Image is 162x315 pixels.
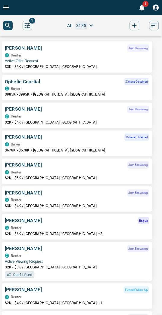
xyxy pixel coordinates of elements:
button: [PERSON_NAME]Future Follow Upcondos.caRenter$2K - $4K / [GEOGRAPHIC_DATA], [GEOGRAPHIC_DATA], +1 [5,287,149,306]
div: condos.ca [5,254,9,258]
p: Renter [11,254,21,258]
button: [PERSON_NAME]Just Browsingcondos.caRenter$3K - $4K / [GEOGRAPHIC_DATA], [GEOGRAPHIC_DATA] [5,190,149,209]
p: [PERSON_NAME] [5,134,42,141]
p: [PERSON_NAME] [5,106,42,113]
p: $2K - $3K / [GEOGRAPHIC_DATA], [GEOGRAPHIC_DATA] [5,176,149,181]
p: Renter [11,198,21,202]
p: [PERSON_NAME] [5,162,42,169]
button: [PERSON_NAME]Boguscondos.caRenter$2K - $6K / [GEOGRAPHIC_DATA], [GEOGRAPHIC_DATA], +2 [5,217,149,237]
p: Just Browsing [129,247,148,251]
p: $2K - $4K / [GEOGRAPHIC_DATA], [GEOGRAPHIC_DATA], +1 [5,301,149,306]
button: Profile [150,2,162,14]
p: Future Follow Up [125,288,148,293]
p: Just Browsing [129,163,148,167]
div: condos.ca [5,226,9,230]
p: Buyer [11,142,20,147]
p: $2K - $4K / [GEOGRAPHIC_DATA], [GEOGRAPHIC_DATA] [5,120,149,125]
span: AI Qualified [7,272,32,278]
button: [PERSON_NAME]Just Browsingcondos.caRenterActive Offer Request$3K - $3K / [GEOGRAPHIC_DATA], [GEOG... [5,44,149,70]
button: [PERSON_NAME]Criteria Obtainedcondos.caBuyer$678K - $678K / [GEOGRAPHIC_DATA], [GEOGRAPHIC_DATA] [5,134,149,153]
p: $2K - $6K / [GEOGRAPHIC_DATA], [GEOGRAPHIC_DATA], +2 [5,232,149,237]
p: Renter [11,295,21,300]
div: condos.ca [5,115,9,119]
button: search button [3,21,13,30]
p: [PERSON_NAME] [5,287,42,294]
p: Just Browsing [129,107,148,112]
span: All [67,22,73,29]
button: Ophelie CourtialCriteria Obtainedcondos.caBuyer$985K - $995K / [GEOGRAPHIC_DATA], [GEOGRAPHIC_DATA] [5,78,149,98]
p: $2K - $3K / [GEOGRAPHIC_DATA], [GEOGRAPHIC_DATA] [5,265,149,270]
span: Active Viewing Request [5,260,149,264]
button: [PERSON_NAME]Just Browsingcondos.caRenterActive Viewing Request$2K - $3K / [GEOGRAPHIC_DATA], [GE... [5,245,149,278]
p: Ophelie Courtial [5,78,40,85]
p: $985K - $995K / [GEOGRAPHIC_DATA], [GEOGRAPHIC_DATA] [5,92,149,97]
button: 1 [136,2,148,14]
div: condos.ca [5,87,9,91]
div: condos.ca [5,198,9,202]
p: [PERSON_NAME] [5,217,42,225]
button: [PERSON_NAME]Just Browsingcondos.caRenter$2K - $4K / [GEOGRAPHIC_DATA], [GEOGRAPHIC_DATA] [5,106,149,125]
span: 1 [143,1,149,7]
span: 1 [29,18,35,24]
p: Criteria Obtained [126,79,148,84]
div: condos.ca [5,142,9,147]
p: Just Browsing [129,191,148,195]
div: condos.ca [5,53,9,57]
div: condos.ca [5,295,9,300]
p: Bogus [139,219,148,223]
p: Criteria Obtained [126,135,148,140]
p: $3K - $4K / [GEOGRAPHIC_DATA], [GEOGRAPHIC_DATA] [5,204,149,209]
p: [PERSON_NAME] [5,245,42,252]
p: $678K - $678K / [GEOGRAPHIC_DATA], [GEOGRAPHIC_DATA] [5,148,149,153]
p: [PERSON_NAME] [5,44,42,52]
p: $3K - $3K / [GEOGRAPHIC_DATA], [GEOGRAPHIC_DATA] [5,64,149,69]
p: Just Browsing [129,46,148,50]
p: Renter [11,170,21,175]
button: All3185 [42,20,120,31]
span: Active Offer Request [5,59,149,63]
p: 3185 [76,22,86,29]
p: Renter [11,53,21,57]
p: [PERSON_NAME] [5,190,42,197]
button: [PERSON_NAME]Just Browsingcondos.caRenter$2K - $3K / [GEOGRAPHIC_DATA], [GEOGRAPHIC_DATA] [5,162,149,181]
p: Renter [11,115,21,119]
div: condos.ca [5,170,9,175]
p: Renter [11,226,21,230]
p: Buyer [11,87,20,91]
